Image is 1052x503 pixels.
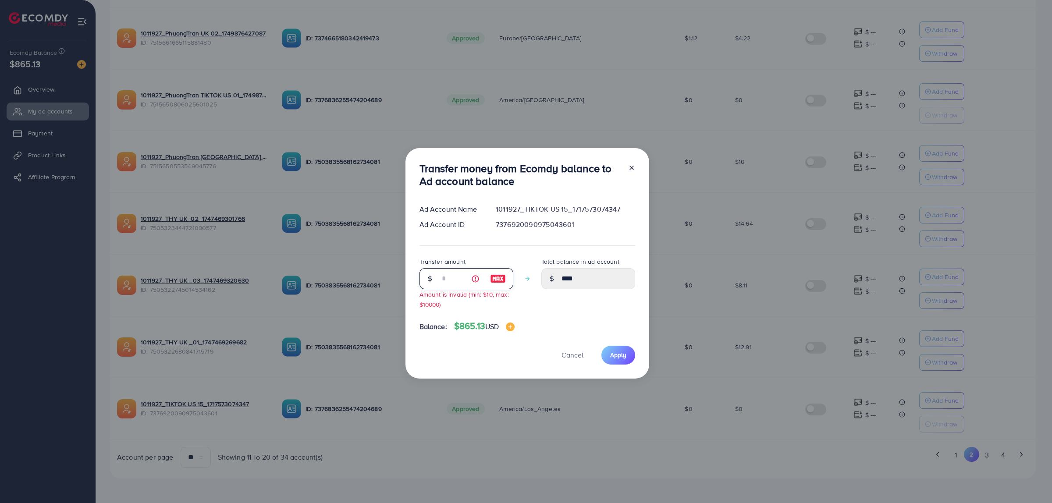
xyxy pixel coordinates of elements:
[412,204,489,214] div: Ad Account Name
[419,290,509,308] small: Amount is invalid (min: $10, max: $10000)
[506,322,515,331] img: image
[562,350,583,360] span: Cancel
[551,346,594,365] button: Cancel
[419,322,447,332] span: Balance:
[489,220,642,230] div: 7376920090975043601
[490,273,506,284] img: image
[419,162,621,188] h3: Transfer money from Ecomdy balance to Ad account balance
[485,322,499,331] span: USD
[412,220,489,230] div: Ad Account ID
[1015,464,1045,496] iframe: Chat
[489,204,642,214] div: 1011927_TIKTOK US 15_1717573074347
[601,346,635,365] button: Apply
[419,257,466,266] label: Transfer amount
[541,257,619,266] label: Total balance in ad account
[610,351,626,359] span: Apply
[454,321,515,332] h4: $865.13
